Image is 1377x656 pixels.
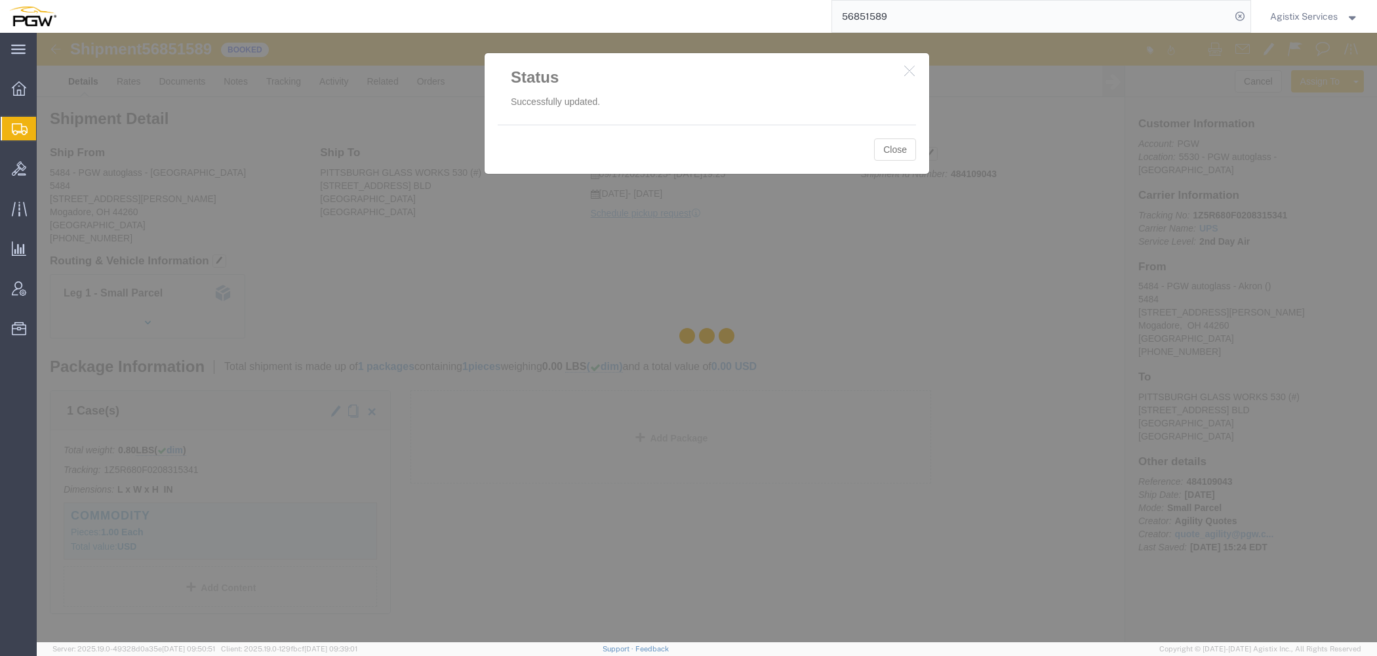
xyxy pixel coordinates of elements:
[1159,644,1361,655] span: Copyright © [DATE]-[DATE] Agistix Inc., All Rights Reserved
[832,1,1231,32] input: Search for shipment number, reference number
[9,7,56,26] img: logo
[1269,9,1359,24] button: Agistix Services
[162,645,215,653] span: [DATE] 09:50:51
[304,645,357,653] span: [DATE] 09:39:01
[603,645,635,653] a: Support
[1270,9,1338,24] span: Agistix Services
[221,645,357,653] span: Client: 2025.19.0-129fbcf
[635,645,669,653] a: Feedback
[52,645,215,653] span: Server: 2025.19.0-49328d0a35e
